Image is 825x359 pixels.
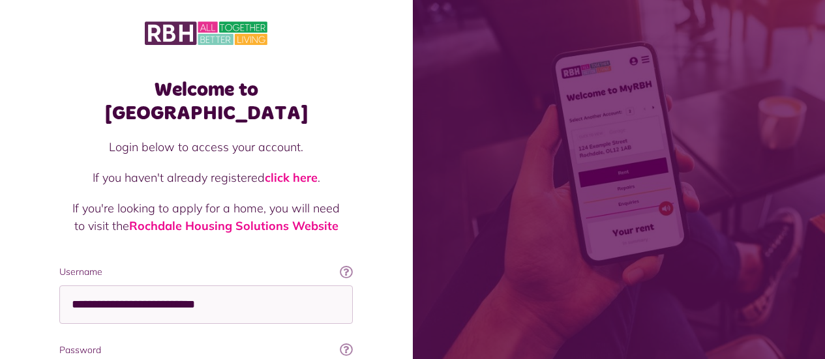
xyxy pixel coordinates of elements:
p: If you haven't already registered . [72,169,340,186]
p: If you're looking to apply for a home, you will need to visit the [72,199,340,235]
label: Password [59,343,353,357]
label: Username [59,265,353,279]
h1: Welcome to [GEOGRAPHIC_DATA] [59,78,353,125]
a: Rochdale Housing Solutions Website [129,218,338,233]
a: click here [265,170,318,185]
img: MyRBH [145,20,267,47]
p: Login below to access your account. [72,138,340,156]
